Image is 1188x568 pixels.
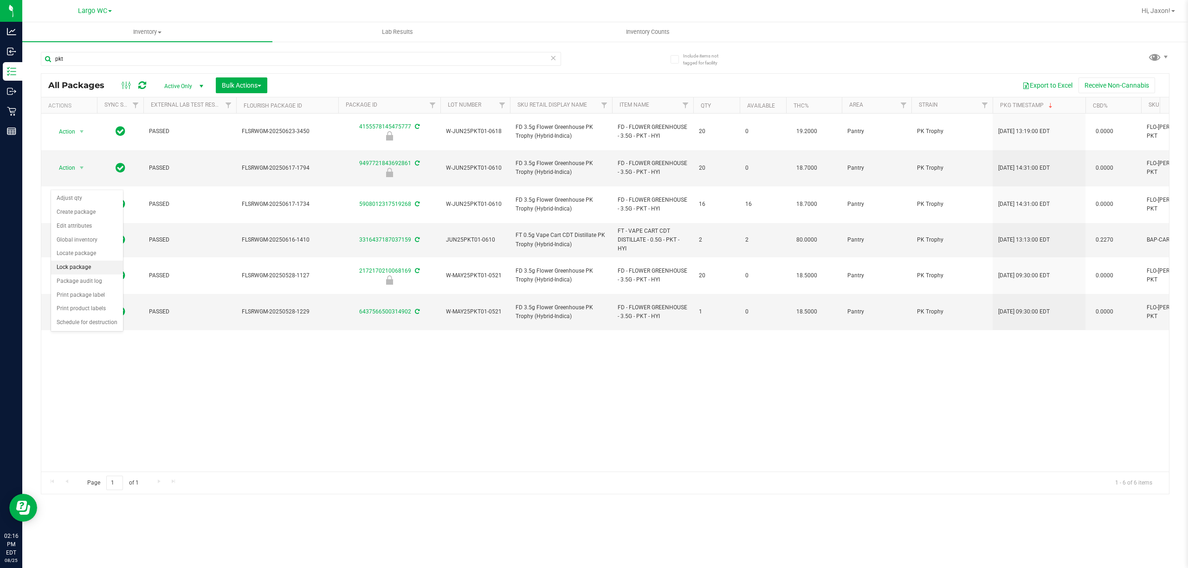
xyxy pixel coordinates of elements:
[242,236,333,244] span: FLSRWGM-20250616-1410
[792,161,822,175] span: 18.7000
[337,131,442,140] div: Newly Received
[792,269,822,282] span: 18.5000
[337,168,442,177] div: Newly Received
[369,28,426,36] span: Lab Results
[359,236,411,243] a: 3316437187037159
[998,307,1050,316] span: [DATE] 09:30:00 EDT
[1091,305,1118,319] span: 0.0000
[116,125,125,138] span: In Sync
[550,52,556,64] span: Clear
[359,201,411,207] a: 5908012317519268
[7,27,16,36] inline-svg: Analytics
[149,164,231,172] span: PASSED
[618,303,688,321] span: FD - FLOWER GREENHOUSE - 3.5G - PKT - HYI
[221,97,236,113] a: Filter
[917,236,987,244] span: PK Trophy
[413,123,420,130] span: Sync from Compliance System
[683,52,730,66] span: Include items not tagged for facility
[78,7,107,15] span: Largo WC
[51,191,123,205] li: Adjust qty
[516,231,607,249] span: FT 0.5g Vape Cart CDT Distillate PK Trophy (Hybrid-Indica)
[149,236,231,244] span: PASSED
[359,268,411,274] a: 2172170210068169
[745,271,781,280] span: 0
[998,164,1050,172] span: [DATE] 14:31:00 EDT
[618,267,688,284] span: FD - FLOWER GREENHOUSE - 3.5G - PKT - HYI
[792,233,822,247] span: 80.0000
[151,102,224,108] a: External Lab Test Result
[216,77,267,93] button: Bulk Actions
[76,125,88,138] span: select
[745,236,781,244] span: 2
[4,557,18,564] p: 08/25
[794,102,809,109] a: THC%
[917,164,987,172] span: PK Trophy
[51,205,123,219] li: Create package
[597,97,612,113] a: Filter
[413,201,420,207] span: Sync from Compliance System
[699,127,734,136] span: 20
[917,271,987,280] span: PK Trophy
[116,161,125,174] span: In Sync
[977,97,993,113] a: Filter
[48,102,93,109] div: Actions
[998,271,1050,280] span: [DATE] 09:30:00 EDT
[446,307,504,316] span: W-MAY25PKT01-0521
[618,196,688,213] span: FD - FLOWER GREENHOUSE - 3.5G - PKT - HYI
[222,82,261,89] span: Bulk Actions
[272,22,523,42] a: Lab Results
[446,236,504,244] span: JUN25PKT01-0610
[51,288,123,302] li: Print package label
[446,200,504,209] span: W-JUN25PKT01-0610
[745,307,781,316] span: 0
[847,271,906,280] span: Pantry
[701,102,711,109] a: Qty
[346,102,377,108] a: Package ID
[745,127,781,136] span: 0
[516,267,607,284] span: FD 3.5g Flower Greenhouse PK Trophy (Hybrid-Indica)
[917,127,987,136] span: PK Trophy
[1091,161,1118,175] span: 0.0000
[413,160,420,166] span: Sync from Compliance System
[613,28,682,36] span: Inventory Counts
[9,494,37,522] iframe: Resource center
[359,160,411,166] a: 9497721843692861
[998,236,1050,244] span: [DATE] 13:13:00 EDT
[1000,102,1054,108] a: Pkg Timestamp
[4,532,18,557] p: 02:16 PM EDT
[51,302,123,316] li: Print product labels
[446,164,504,172] span: W-JUN25PKT01-0610
[792,125,822,138] span: 19.2000
[516,123,607,140] span: FD 3.5g Flower Greenhouse PK Trophy (Hybrid-Indica)
[1078,77,1155,93] button: Receive Non-Cannabis
[413,268,420,274] span: Sync from Compliance System
[359,123,411,130] a: 4155578145475777
[1093,102,1108,109] a: CBD%
[242,164,333,172] span: FLSRWGM-20250617-1794
[1091,125,1118,138] span: 0.0000
[149,200,231,209] span: PASSED
[337,275,442,285] div: Newly Received
[446,271,504,280] span: W-MAY25PKT01-0521
[244,102,302,109] a: Flourish Package ID
[792,305,822,319] span: 18.5000
[618,227,688,254] span: FT - VAPE CART CDT DISTILLATE - 0.5G - PKT - HYI
[998,200,1050,209] span: [DATE] 14:31:00 EDT
[41,52,561,66] input: Search Package ID, Item Name, SKU, Lot or Part Number...
[516,303,607,321] span: FD 3.5g Flower Greenhouse PK Trophy (Hybrid-Indica)
[1108,476,1160,490] span: 1 - 6 of 6 items
[919,102,938,108] a: Strain
[425,97,440,113] a: Filter
[792,198,822,211] span: 18.7000
[495,97,510,113] a: Filter
[242,307,333,316] span: FLSRWGM-20250528-1229
[359,308,411,315] a: 6437566500314902
[747,102,775,109] a: Available
[1091,269,1118,282] span: 0.0000
[446,127,504,136] span: W-JUN25PKT01-0618
[79,476,146,490] span: Page of 1
[849,102,863,108] a: Area
[1149,102,1159,108] a: SKU
[523,22,773,42] a: Inventory Counts
[745,164,781,172] span: 0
